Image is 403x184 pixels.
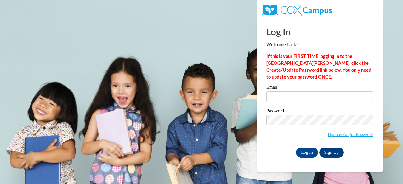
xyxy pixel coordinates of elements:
[266,109,373,115] label: Password
[266,25,373,38] h1: Log In
[266,85,373,91] label: Email
[262,7,332,13] a: COX Campus
[266,53,371,80] strong: If this is your FIRST TIME logging in to the [GEOGRAPHIC_DATA][PERSON_NAME], click the Create/Upd...
[266,41,373,48] p: Welcome back!
[296,148,318,158] input: Log In
[262,5,332,16] img: COX Campus
[319,148,344,158] a: Sign Up
[328,132,373,137] a: Update/Forgot Password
